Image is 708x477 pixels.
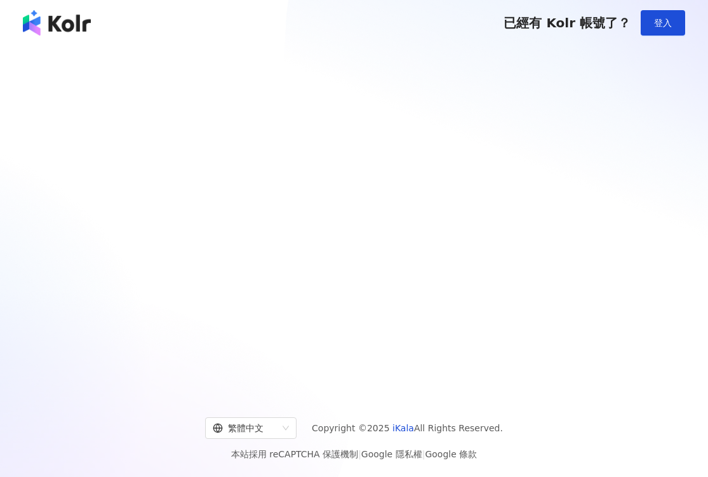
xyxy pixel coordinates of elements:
span: 本站採用 reCAPTCHA 保護機制 [231,447,477,462]
img: logo [23,10,91,36]
span: Copyright © 2025 All Rights Reserved. [312,420,503,436]
span: 已經有 Kolr 帳號了？ [504,15,631,30]
span: | [358,449,361,459]
a: iKala [392,423,414,433]
a: Google 隱私權 [361,449,422,459]
div: 繁體中文 [213,418,277,438]
span: | [422,449,425,459]
a: Google 條款 [425,449,477,459]
button: 登入 [641,10,685,36]
span: 登入 [654,18,672,28]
